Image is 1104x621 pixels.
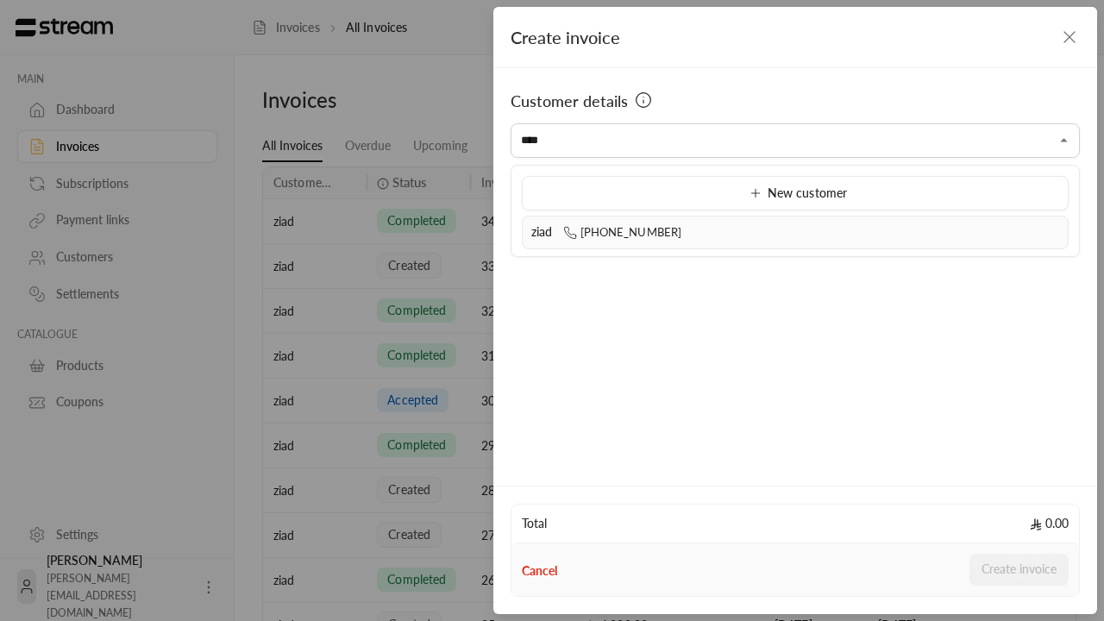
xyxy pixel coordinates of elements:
[1054,130,1075,151] button: Close
[563,225,682,239] span: [PHONE_NUMBER]
[743,185,847,200] span: New customer
[531,224,553,239] span: ziad
[511,89,628,113] span: Customer details
[1030,515,1069,532] span: 0.00
[522,562,557,580] button: Cancel
[522,515,547,532] span: Total
[511,27,620,47] span: Create invoice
